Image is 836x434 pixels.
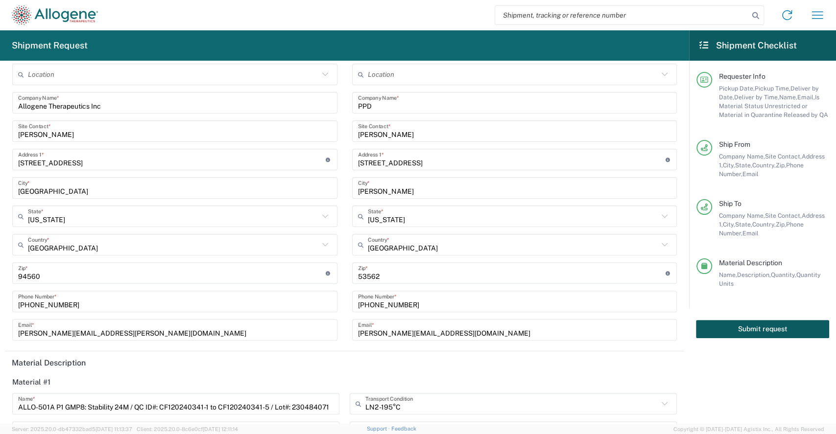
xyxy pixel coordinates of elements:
img: allogene [12,5,98,25]
span: City, [723,161,735,169]
span: State, [735,161,752,169]
span: Email, [797,93,815,101]
span: Pickup Time, [755,85,790,92]
span: Quantity, [771,271,796,278]
span: [DATE] 12:11:14 [203,426,238,432]
h5: Material Description [12,358,677,367]
span: Pickup Date, [719,85,755,92]
span: Ship To [719,200,741,207]
span: Name, [779,93,797,101]
span: Client: 2025.20.0-8c6e0cf [137,426,238,432]
span: [DATE] 11:13:37 [96,426,132,432]
span: Country, [752,161,776,169]
h2: Shipment Checklist [698,40,797,51]
span: Company Name, [719,212,765,219]
span: State, [735,221,752,228]
span: Description, [737,271,771,278]
span: Requester Info [719,72,765,80]
span: City, [723,221,735,228]
span: Is Material Status Unrestricted or Material in Quarantine Released by QA [719,93,828,118]
span: Ship From [719,140,750,148]
span: Name, [719,271,737,278]
span: Country, [752,221,776,228]
span: Email [742,170,759,178]
span: Company Name, [719,153,765,160]
input: Shipment, tracking or reference number [495,6,749,24]
a: Support [367,426,391,432]
span: Email [742,229,759,237]
span: Server: 2025.20.0-db47332bad5 [12,426,132,432]
button: Submit request [696,320,829,338]
span: Zip, [776,221,786,228]
h2: Material #1 [12,377,50,387]
span: Site Contact, [765,153,802,160]
span: Material Description [719,259,782,267]
a: Feedback [391,426,416,432]
span: Deliver by Time, [734,93,779,101]
span: Site Contact, [765,212,802,219]
span: Copyright © [DATE]-[DATE] Agistix Inc., All Rights Reserved [673,425,824,434]
h2: Shipment Request [12,40,88,51]
span: Zip, [776,161,786,169]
